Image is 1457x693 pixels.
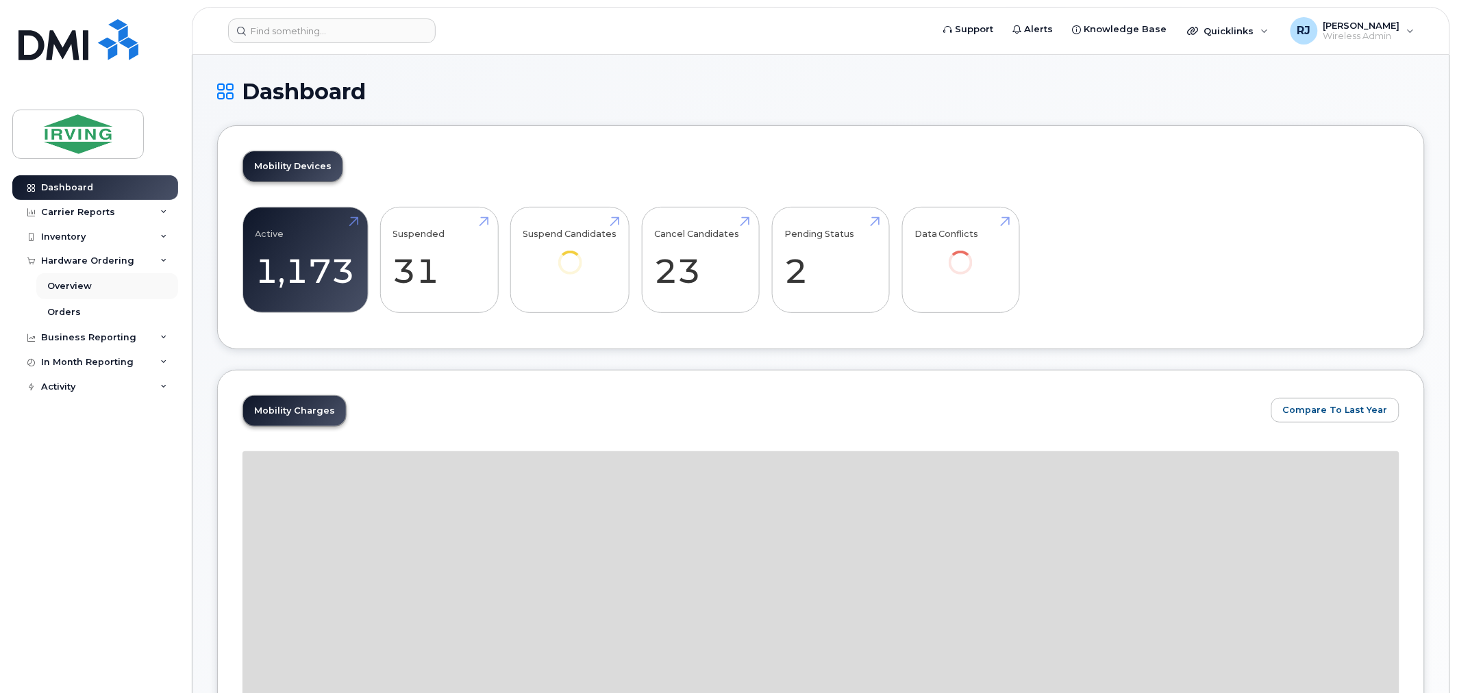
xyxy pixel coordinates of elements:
[784,215,877,305] a: Pending Status 2
[243,396,346,426] a: Mobility Charges
[217,79,1425,103] h1: Dashboard
[523,215,617,294] a: Suspend Candidates
[393,215,486,305] a: Suspended 31
[654,215,747,305] a: Cancel Candidates 23
[243,151,343,181] a: Mobility Devices
[1283,403,1388,416] span: Compare To Last Year
[914,215,1007,294] a: Data Conflicts
[1271,398,1399,423] button: Compare To Last Year
[256,215,356,305] a: Active 1,173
